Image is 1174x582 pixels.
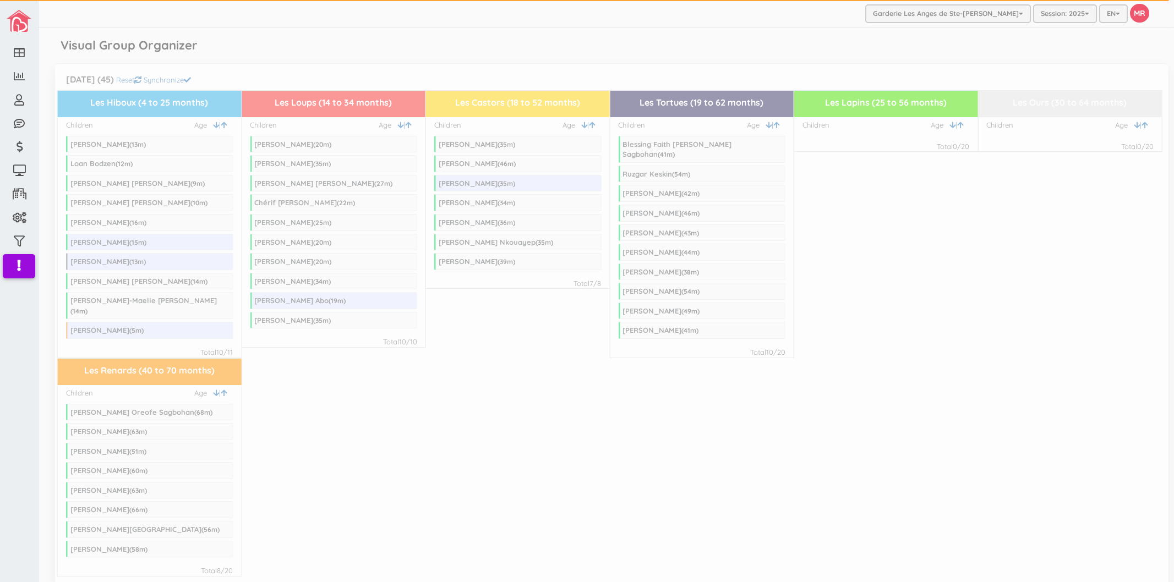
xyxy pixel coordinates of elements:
[618,228,694,237] div: [PERSON_NAME]
[676,326,694,334] span: ( m)
[618,208,695,217] div: [PERSON_NAME]
[494,199,501,207] span: 34
[124,238,141,246] span: ( m)
[126,486,133,495] span: 63
[245,120,272,130] div: Children
[369,179,387,188] span: ( m)
[308,140,326,149] span: ( m)
[126,257,132,266] span: 13
[334,199,342,207] span: 22
[241,98,416,108] h3: Les Loups (14 to 34 months)
[310,277,318,285] span: 34
[326,297,332,305] span: 19
[1116,141,1148,152] div: Total /20
[55,39,192,52] h5: Visual Group Organizer
[310,160,318,168] span: 35
[126,545,134,553] span: 58
[932,141,964,152] div: Total /20
[978,98,1153,108] h3: Les Ours (30 to 64 months)
[433,238,548,246] div: [PERSON_NAME] Nkouayep
[212,566,216,575] span: 8
[618,248,695,256] div: [PERSON_NAME]
[679,287,686,295] span: 54
[308,257,326,266] span: ( m)
[310,238,318,246] span: 20
[65,447,141,455] div: [PERSON_NAME]
[492,179,510,188] span: ( m)
[530,238,548,246] span: ( m)
[372,179,379,188] span: 27
[618,189,695,197] div: [PERSON_NAME]
[308,238,326,246] span: ( m)
[65,277,202,285] div: [PERSON_NAME] [PERSON_NAME]
[249,179,387,188] div: [PERSON_NAME] [PERSON_NAME]
[249,277,326,285] div: [PERSON_NAME]
[126,218,133,227] span: 16
[618,306,695,315] div: [PERSON_NAME]
[569,278,596,289] div: Total /8
[926,120,944,130] span: Age
[793,98,968,108] h3: Les Lapins (25 to 56 months)
[57,98,232,108] h3: Les Hiboux (4 to 25 months)
[124,326,138,334] span: ( m)
[138,75,185,84] a: Synchronize
[124,506,142,514] span: ( m)
[676,189,695,197] span: ( m)
[532,238,539,246] span: 35
[65,179,199,188] div: [PERSON_NAME] [PERSON_NAME]
[492,160,510,168] span: ( m)
[65,326,138,334] div: [PERSON_NAME]
[429,120,456,130] div: Children
[324,297,341,305] span: ( m)
[494,179,501,188] span: 35
[494,218,501,227] span: 36
[618,169,685,178] div: Ruzgar Keskin
[65,466,142,475] div: [PERSON_NAME]
[679,229,686,237] span: 43
[126,427,133,436] span: 63
[585,279,588,288] span: 7
[65,218,141,227] div: [PERSON_NAME]
[492,140,510,149] span: ( m)
[494,140,501,149] span: 35
[655,150,662,158] span: 41
[191,408,199,416] span: 68
[1110,120,1128,130] span: Age
[124,466,142,475] span: ( m)
[676,209,695,217] span: ( m)
[65,427,141,436] div: [PERSON_NAME]
[208,388,216,398] a: |
[65,525,214,534] div: [PERSON_NAME][GEOGRAPHIC_DATA]
[65,486,141,495] div: [PERSON_NAME]
[741,120,760,130] span: Age
[126,506,134,514] span: 66
[249,159,326,168] div: [PERSON_NAME]
[618,326,694,334] div: [PERSON_NAME]
[653,150,670,158] span: ( m)
[189,408,207,416] span: ( m)
[679,248,686,256] span: 44
[310,218,318,227] span: 25
[308,316,326,325] span: ( m)
[494,160,502,168] span: 46
[618,140,727,159] div: Blessing Faith [PERSON_NAME] Sagbohan
[249,238,326,246] div: [PERSON_NAME]
[249,296,341,305] div: [PERSON_NAME] Abo
[195,347,228,358] div: Total /11
[1128,538,1163,571] iframe: chat widget
[249,257,326,266] div: [PERSON_NAME]
[679,189,686,197] span: 42
[124,486,141,495] span: ( m)
[198,525,206,534] span: 56
[981,120,1008,130] div: Children
[124,140,140,149] span: ( m)
[492,199,510,207] span: ( m)
[189,120,208,130] span: Age
[609,98,784,108] h3: Les Tortues (19 to 62 months)
[310,316,318,325] span: 35
[433,159,510,168] div: [PERSON_NAME]
[65,257,140,266] div: [PERSON_NAME]
[208,120,216,130] a: |
[308,218,326,227] span: ( m)
[124,447,141,455] span: ( m)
